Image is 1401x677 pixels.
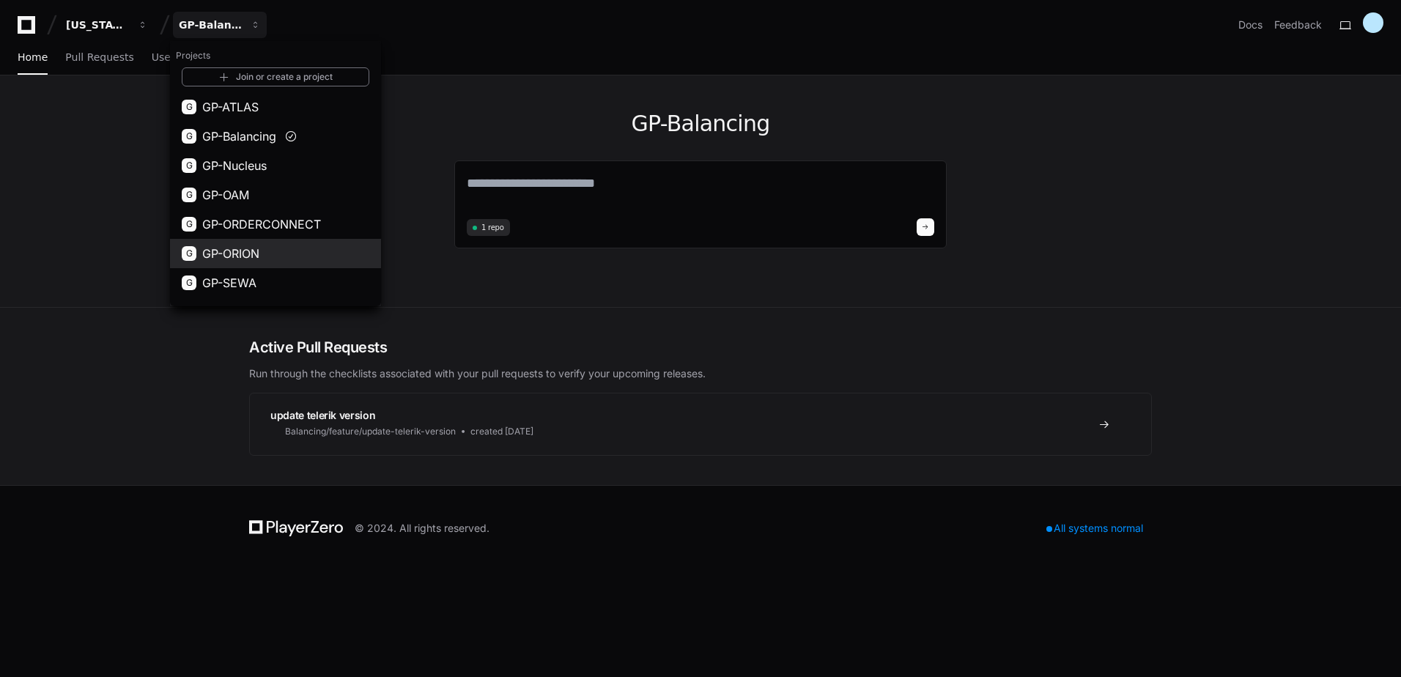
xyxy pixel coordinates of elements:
span: GP-Nucleus [202,157,267,174]
div: [US_STATE] Pacific [66,18,129,32]
span: update telerik version [270,409,375,421]
div: GP-Balancing [179,18,242,32]
span: GP-Balancing [202,127,276,145]
span: Home [18,53,48,62]
h2: Active Pull Requests [249,337,1152,358]
span: GP-ORION [202,245,259,262]
a: Join or create a project [182,67,369,86]
span: GP-ATLAS [202,98,259,116]
a: Docs [1238,18,1263,32]
div: G [182,129,196,144]
div: G [182,100,196,114]
h1: GP-Balancing [454,111,947,137]
div: © 2024. All rights reserved. [355,521,489,536]
span: 1 repo [481,222,504,233]
div: G [182,217,196,232]
a: Pull Requests [65,41,133,75]
div: G [182,188,196,202]
button: Feedback [1274,18,1322,32]
h1: Projects [170,44,381,67]
a: update telerik versionBalancing/feature/update-telerik-versioncreated [DATE] [250,393,1151,455]
div: All systems normal [1038,518,1152,539]
a: Home [18,41,48,75]
a: Users [152,41,180,75]
p: Run through the checklists associated with your pull requests to verify your upcoming releases. [249,366,1152,381]
span: GP-SEWA [202,274,256,292]
button: GP-Balancing [173,12,267,38]
span: created [DATE] [470,426,533,437]
span: Balancing/feature/update-telerik-version [285,426,456,437]
span: Pull Requests [65,53,133,62]
span: Users [152,53,180,62]
div: G [182,275,196,290]
span: GP-OAM [202,186,249,204]
button: [US_STATE] Pacific [60,12,154,38]
div: G [182,158,196,173]
span: GP-ORDERCONNECT [202,215,321,233]
div: G [182,246,196,261]
div: [US_STATE] Pacific [170,41,381,306]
